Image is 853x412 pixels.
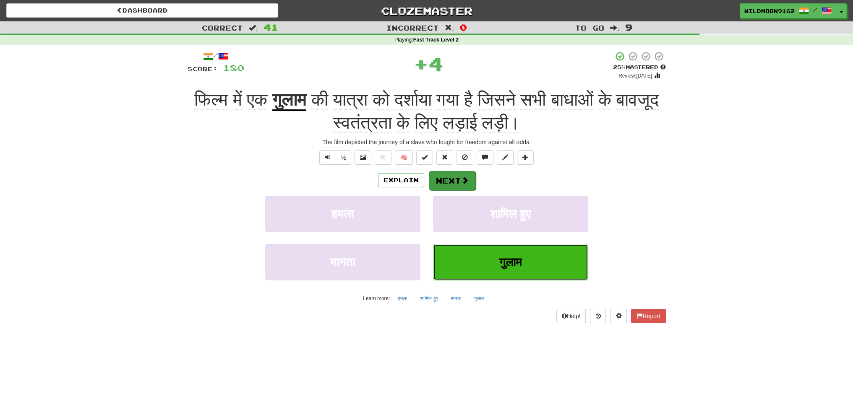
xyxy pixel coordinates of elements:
[265,244,420,280] button: मानता
[590,309,606,323] button: Round history (alt+y)
[415,292,442,305] button: शामिल हुए
[520,90,546,110] span: सभी
[378,173,424,187] button: Explain
[616,90,659,110] span: बावजूद
[464,90,472,110] span: है
[386,23,439,32] span: Incorrect
[517,150,534,165] button: Add to collection (alt+a)
[331,207,354,220] span: हमला
[413,37,459,43] strong: Fast Track Level 2
[482,113,520,133] span: लड़ी।
[414,51,428,76] span: +
[415,113,438,133] span: लिए
[311,90,328,110] span: की
[446,292,466,305] button: मानता
[202,23,243,32] span: Correct
[813,7,817,13] span: /
[265,196,420,232] button: हमला
[395,150,413,165] button: 🧠
[333,90,368,110] span: यात्रा
[477,150,493,165] button: Discuss sentence (alt+u)
[618,73,652,79] small: Review: [DATE]
[497,150,514,165] button: Edit sentence (alt+d)
[6,3,278,18] a: Dashboard
[188,51,244,62] div: /
[272,90,306,111] u: गुलाम
[247,90,267,110] span: एक
[740,3,836,18] a: WildMoon9162 /
[436,150,453,165] button: Reset to 0% Mastered (alt+r)
[551,90,593,110] span: बाधाओं
[470,292,488,305] button: गुलाम
[416,150,433,165] button: Set this sentence to 100% Mastered (alt+m)
[613,64,626,70] span: 25 %
[610,24,619,31] span: :
[490,207,531,220] span: शामिल हुए
[433,196,588,232] button: शामिल हुए
[333,113,392,133] span: स्वतंत्रता
[477,90,516,110] span: जिसने
[625,22,632,32] span: 9
[249,24,258,31] span: :
[556,309,586,323] button: Help!
[232,90,242,110] span: में
[436,90,459,110] span: गया
[428,53,443,74] span: 4
[318,150,352,165] div: Text-to-speech controls
[394,90,432,110] span: दर्शाया
[188,65,218,73] span: Score:
[188,138,666,146] div: The film depicted the journey of a slave who fought for freedom against all odds.
[744,7,795,15] span: WildMoon9162
[433,244,588,280] button: गुलाम
[443,113,477,133] span: लड़ाई
[499,256,522,269] span: गुलाम
[363,295,390,301] small: Learn more:
[355,150,371,165] button: Show image (alt+x)
[336,150,352,165] button: ½
[194,90,228,110] span: फिल्म
[373,90,389,110] span: को
[291,3,563,18] a: Clozemaster
[460,22,467,32] span: 0
[613,64,666,71] div: Mastered
[575,23,604,32] span: To go
[445,24,454,31] span: :
[631,309,665,323] button: Report
[375,150,391,165] button: Favorite sentence (alt+f)
[330,256,355,269] span: मानता
[397,113,410,133] span: के
[393,292,412,305] button: हमला
[598,90,611,110] span: के
[223,62,244,73] span: 180
[429,171,476,190] button: Next
[456,150,473,165] button: Ignore sentence (alt+i)
[264,22,278,32] span: 41
[319,150,336,165] button: Play sentence audio (ctl+space)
